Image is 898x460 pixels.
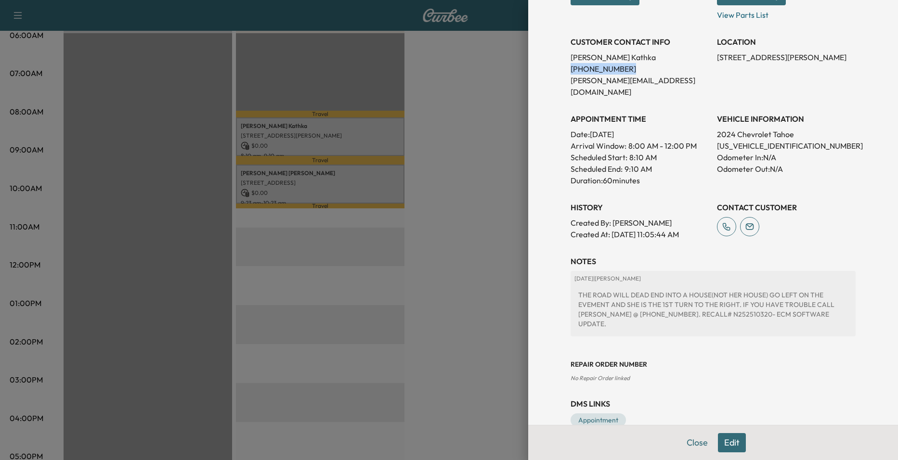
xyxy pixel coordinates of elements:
[718,433,746,452] button: Edit
[571,75,709,98] p: [PERSON_NAME][EMAIL_ADDRESS][DOMAIN_NAME]
[571,140,709,152] p: Arrival Window:
[571,359,856,369] h3: Repair Order number
[571,175,709,186] p: Duration: 60 minutes
[571,163,623,175] p: Scheduled End:
[571,202,709,213] h3: History
[717,113,856,125] h3: VEHICLE INFORMATION
[717,5,856,21] p: View Parts List
[571,398,856,409] h3: DMS Links
[571,413,626,427] a: Appointment
[717,36,856,48] h3: LOCATION
[628,140,697,152] span: 8:00 AM - 12:00 PM
[717,152,856,163] p: Odometer In: N/A
[717,140,856,152] p: [US_VEHICLE_IDENTIFICATION_NUMBER]
[717,128,856,140] p: 2024 Chevrolet Tahoe
[717,51,856,63] p: [STREET_ADDRESS][PERSON_NAME]
[629,152,657,163] p: 8:10 AM
[571,128,709,140] p: Date: [DATE]
[680,433,714,452] button: Close
[571,36,709,48] h3: CUSTOMER CONTACT INFO
[571,63,709,75] p: [PHONE_NUMBER]
[717,163,856,175] p: Odometer Out: N/A
[571,51,709,63] p: [PERSON_NAME] Kathka
[717,202,856,213] h3: CONTACT CUSTOMER
[625,163,652,175] p: 9:10 AM
[574,286,852,332] div: THE ROAD WILL DEAD END INTO A HOUSE(NOT HER HOUSE) GO LEFT ON THE EVEMENT AND SHE IS THE 1ST TURN...
[571,113,709,125] h3: APPOINTMENT TIME
[571,217,709,229] p: Created By : [PERSON_NAME]
[574,275,852,282] p: [DATE] | [PERSON_NAME]
[571,256,856,267] h3: NOTES
[571,374,630,382] span: No Repair Order linked
[571,152,627,163] p: Scheduled Start:
[571,229,709,240] p: Created At : [DATE] 11:05:44 AM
